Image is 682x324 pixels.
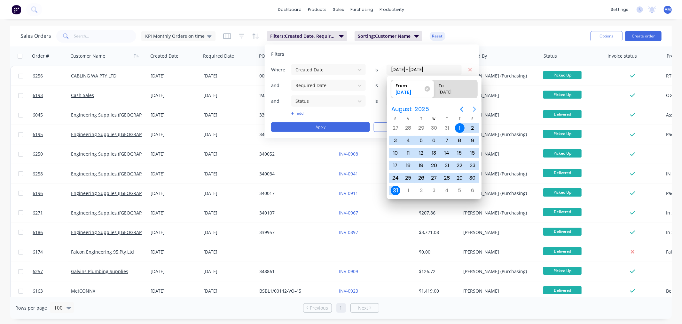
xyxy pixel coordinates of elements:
[442,186,452,195] div: Thursday, September 4, 2025
[391,173,400,183] div: Sunday, August 24, 2025
[442,161,452,170] div: Thursday, August 21, 2025
[419,210,456,216] div: $207.86
[259,151,330,157] div: 340052
[270,33,335,39] span: Filters: Created Date, Required Date, Status
[203,229,254,236] div: [DATE]
[429,186,439,195] div: Wednesday, September 3, 2025
[203,288,254,294] div: [DATE]
[543,247,582,255] span: Delivered
[351,305,379,311] a: Next page
[419,268,456,275] div: $126.72
[442,173,452,183] div: Thursday, August 28, 2025
[33,249,43,255] span: 6174
[543,188,582,196] span: Picked Up
[416,161,426,170] div: Tuesday, August 19, 2025
[33,242,71,262] a: 6174
[455,123,465,133] div: Friday, August 1, 2025
[455,186,465,195] div: Friday, September 5, 2025
[259,171,330,177] div: 340034
[203,131,254,138] div: [DATE]
[543,169,582,177] span: Delivered
[259,53,269,59] div: PO #
[390,103,413,115] span: August
[71,288,95,294] a: MetCONNX
[404,148,413,158] div: Monday, August 11, 2025
[33,112,43,118] span: 6045
[544,53,557,59] div: Status
[33,86,71,105] a: 6193
[339,171,358,177] a: INV-0941
[259,210,330,216] div: 340107
[455,148,465,158] div: Friday, August 15, 2025
[33,92,43,99] span: 6193
[464,268,535,275] div: [PERSON_NAME] (Purchasing)
[442,148,452,158] div: Thursday, August 14, 2025
[33,288,43,294] span: 6163
[455,173,465,183] div: Friday, August 29, 2025
[388,103,433,115] button: August2025
[271,66,290,73] span: Where
[419,229,456,236] div: $3,721.08
[468,186,477,195] div: Saturday, September 6, 2025
[203,249,254,255] div: [DATE]
[464,73,535,79] div: [PERSON_NAME] (Purchasing)
[259,288,330,294] div: BSBL1/00142-VO-45
[310,305,328,311] span: Previous
[33,171,43,177] span: 6258
[464,288,535,294] div: [PERSON_NAME]
[203,112,254,118] div: [DATE]
[355,31,422,41] button: Sorting:Customer Name
[543,208,582,216] span: Delivered
[464,92,535,99] div: [PERSON_NAME]
[415,116,427,122] div: T
[71,210,180,216] a: Engineering Supplies ([GEOGRAPHIC_DATA]) Pty Ltd
[468,173,477,183] div: Saturday, August 30, 2025
[33,164,71,183] a: 6258
[259,268,330,275] div: 348861
[419,288,456,294] div: $1,419.00
[339,190,358,196] a: INV-0911
[464,112,535,118] div: [PERSON_NAME]
[203,92,254,99] div: [DATE]
[391,148,400,158] div: Sunday, August 10, 2025
[376,5,407,14] div: productivity
[436,89,469,98] div: [DATE]
[301,303,382,313] ul: Pagination
[303,305,332,311] a: Previous page
[393,89,426,98] div: [DATE]
[468,123,477,133] div: Saturday, August 2, 2025
[404,186,413,195] div: Monday, September 1, 2025
[358,305,368,311] span: Next
[543,130,582,138] span: Picked Up
[271,82,290,88] span: and
[33,131,43,138] span: 6195
[339,268,358,274] a: INV-0909
[543,228,582,236] span: Delivered
[151,229,198,236] div: [DATE]
[203,53,234,59] div: Required Date
[402,116,415,122] div: M
[32,53,49,59] div: Order #
[33,66,71,85] a: 6256
[464,229,535,236] div: [PERSON_NAME]
[33,73,43,79] span: 6256
[71,73,116,79] a: CABLING WA PTY LTD
[203,190,254,197] div: [DATE]
[71,92,94,98] a: Cash Sales
[151,151,198,157] div: [DATE]
[33,281,71,301] a: 6163
[33,210,43,216] span: 6271
[429,136,439,145] div: Wednesday, August 6, 2025
[151,112,198,118] div: [DATE]
[33,223,71,242] a: 6186
[404,161,413,170] div: Monday, August 18, 2025
[404,123,413,133] div: Monday, July 28, 2025
[370,98,383,104] span: is
[33,229,43,236] span: 6186
[591,31,623,41] button: Options
[151,190,198,197] div: [DATE]
[416,186,426,195] div: Tuesday, September 2, 2025
[12,5,21,14] img: Factory
[15,305,47,311] span: Rows per page
[429,173,439,183] div: Wednesday, August 27, 2025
